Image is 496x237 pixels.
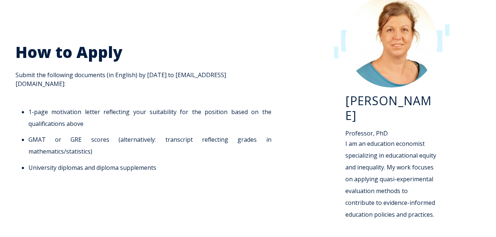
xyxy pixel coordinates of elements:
li: 1-page motivation letter reflecting your suitability for the position based on the qualifications... [28,106,271,130]
span: I am an education economist specializing in educational equity and inequality. My work focuses on... [345,140,436,219]
span: Submit the following documents (in English) by [DATE] to [EMAIL_ADDRESS][DOMAIN_NAME]: [16,42,276,174]
h3: [PERSON_NAME] [345,93,438,123]
h2: How to Apply [16,42,276,62]
li: University diplomas and diploma supplements [28,162,271,174]
div: Professor, PhD [345,129,438,138]
li: GMAT or GRE scores (alternatively: transcript reflecting grades in mathematics/statistics) [28,134,271,157]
